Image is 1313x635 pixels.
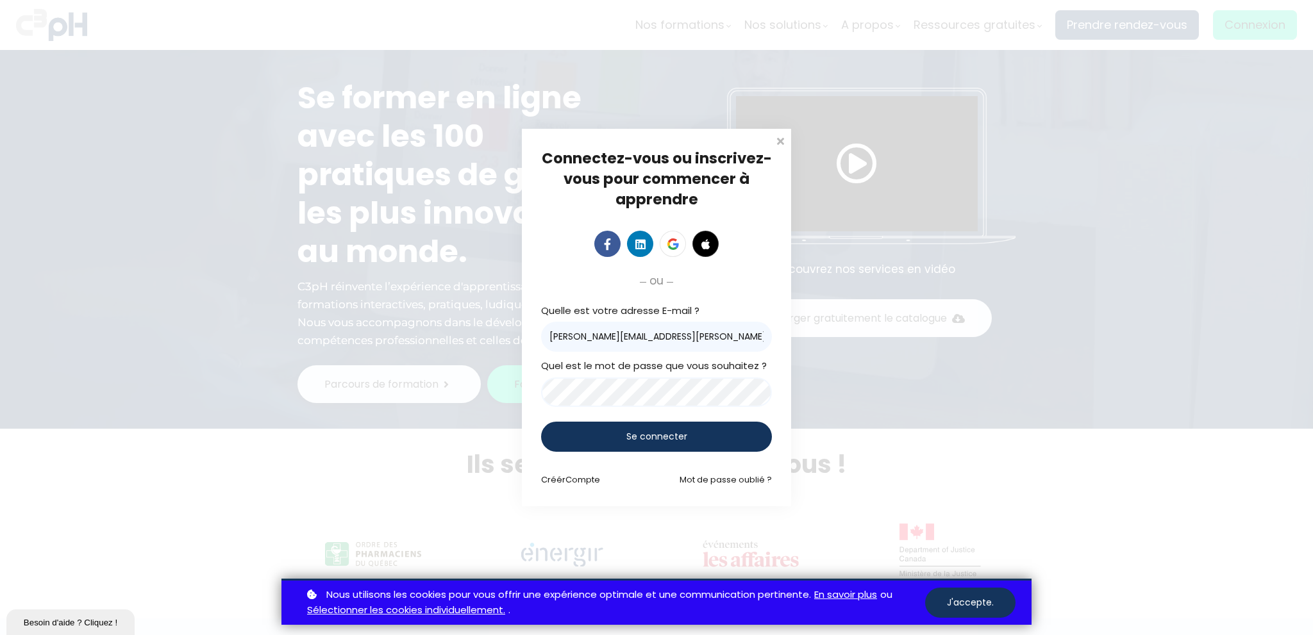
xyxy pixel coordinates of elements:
a: Mot de passe oublié ? [680,474,772,486]
iframe: chat widget [6,607,137,635]
p: ou . [304,587,925,619]
span: Nous utilisons les cookies pour vous offrir une expérience optimale et une communication pertinente. [326,587,811,603]
input: E-mail ? [541,322,772,352]
a: En savoir plus [814,587,877,603]
span: Connectez-vous ou inscrivez-vous pour commencer à apprendre [542,148,772,210]
button: J'accepte. [925,588,1016,618]
span: ou [649,272,664,290]
span: Se connecter [626,430,687,443]
span: Compte [565,474,600,486]
a: Sélectionner les cookies individuellement. [307,602,505,618]
a: CréérCompte [541,474,600,486]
